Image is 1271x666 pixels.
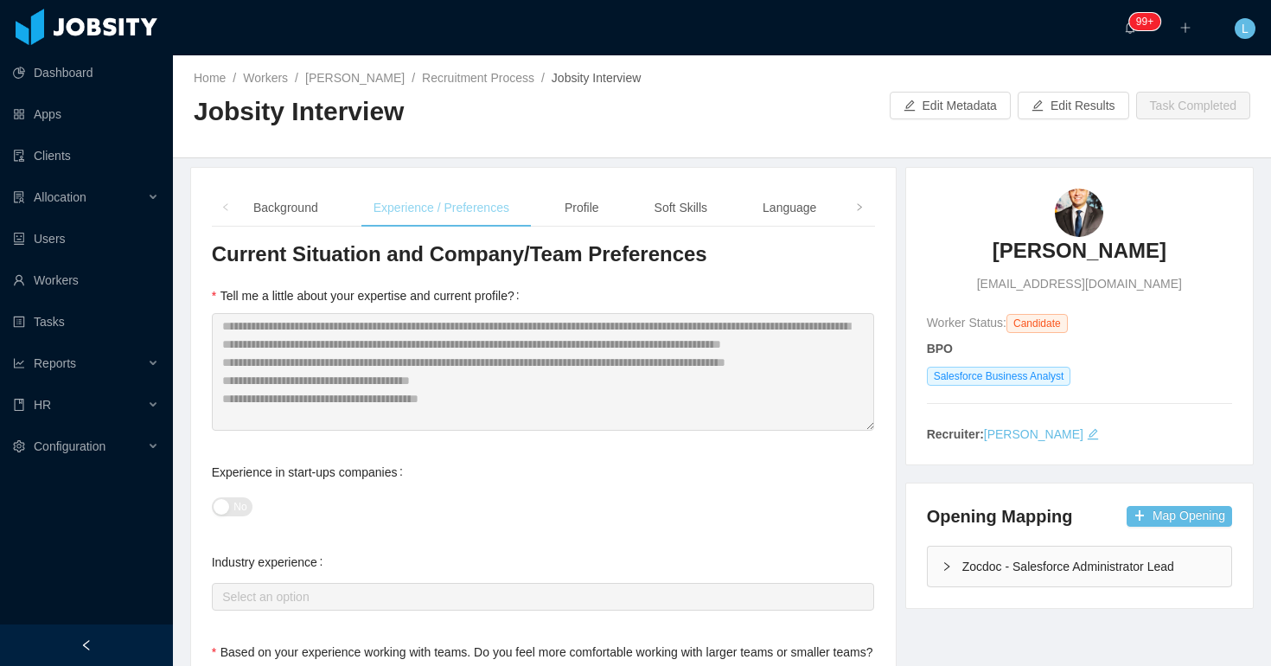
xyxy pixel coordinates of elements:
[13,221,159,256] a: icon: robotUsers
[34,439,105,453] span: Configuration
[422,71,534,85] a: Recruitment Process
[1087,428,1099,440] i: icon: edit
[927,504,1073,528] h4: Opening Mapping
[13,357,25,369] i: icon: line-chart
[749,189,830,227] div: Language
[1127,506,1232,527] button: icon: plusMap Opening
[217,586,227,607] input: Industry experience
[927,427,984,441] strong: Recruiter:
[412,71,415,85] span: /
[927,367,1071,386] span: Salesforce Business Analyst
[13,55,159,90] a: icon: pie-chartDashboard
[13,97,159,131] a: icon: appstoreApps
[212,645,885,659] label: Based on your experience working with teams. Do you feel more comfortable working with larger tea...
[1055,189,1103,237] img: 4f7c6ea0-4556-4665-85e2-eb517a98dbe1_68cd7c6e1cc30-90w.png
[243,71,288,85] a: Workers
[928,547,1231,586] div: icon: rightZocdoc - Salesforce Administrator Lead
[13,263,159,298] a: icon: userWorkers
[194,71,226,85] a: Home
[13,399,25,411] i: icon: book
[993,237,1166,265] h3: [PERSON_NAME]
[360,189,523,227] div: Experience / Preferences
[240,189,332,227] div: Background
[212,289,526,303] label: Tell me a little about your expertise and current profile?
[1129,13,1160,30] sup: 2139
[221,203,230,212] i: icon: left
[541,71,545,85] span: /
[13,440,25,452] i: icon: setting
[641,189,721,227] div: Soft Skills
[34,190,86,204] span: Allocation
[1018,92,1129,119] button: icon: editEdit Results
[1179,22,1191,34] i: icon: plus
[13,304,159,339] a: icon: profileTasks
[212,497,252,516] button: Experience in start-ups companies
[212,555,329,569] label: Industry experience
[34,398,51,412] span: HR
[34,356,76,370] span: Reports
[233,498,246,516] span: No
[295,71,298,85] span: /
[1124,22,1136,34] i: icon: bell
[927,342,953,355] strong: BPO
[855,203,864,212] i: icon: right
[927,316,1006,330] span: Worker Status:
[551,189,613,227] div: Profile
[233,71,236,85] span: /
[984,427,1083,441] a: [PERSON_NAME]
[1136,92,1250,119] button: Task Completed
[194,94,722,130] h2: Jobsity Interview
[13,138,159,173] a: icon: auditClients
[552,71,641,85] span: Jobsity Interview
[1242,18,1249,39] span: L
[212,313,875,431] textarea: Tell me a little about your expertise and current profile?
[305,71,405,85] a: [PERSON_NAME]
[977,275,1182,293] span: [EMAIL_ADDRESS][DOMAIN_NAME]
[13,191,25,203] i: icon: solution
[993,237,1166,275] a: [PERSON_NAME]
[1006,314,1068,333] span: Candidate
[212,465,410,479] label: Experience in start-ups companies
[212,240,875,268] h3: Current Situation and Company/Team Preferences
[222,588,857,605] div: Select an option
[942,561,952,572] i: icon: right
[890,92,1011,119] button: icon: editEdit Metadata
